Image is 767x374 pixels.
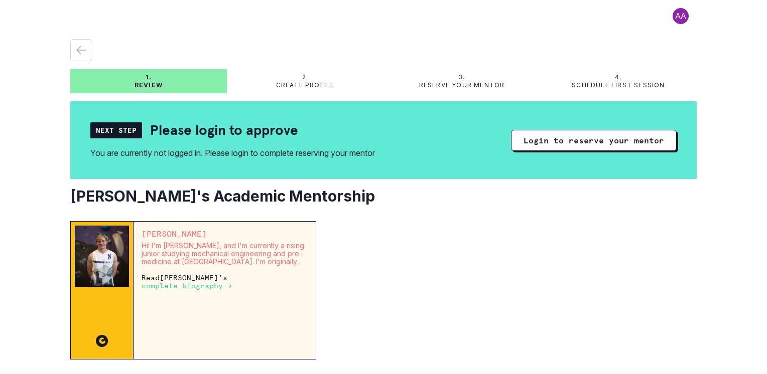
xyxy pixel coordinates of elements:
[75,226,129,287] img: Mentor Image
[90,147,375,159] div: You are currently not logged in. Please login to complete reserving your mentor
[70,187,697,205] h2: [PERSON_NAME]'s Academic Mentorship
[142,274,308,290] p: Read [PERSON_NAME] 's
[572,81,665,89] p: Schedule first session
[142,282,232,290] p: complete biography →
[419,81,505,89] p: Reserve your mentor
[511,130,677,151] button: Login to reserve your mentor
[615,73,621,81] p: 4.
[665,8,697,24] button: profile picture
[142,242,308,266] p: Hi! I'm [PERSON_NAME], and I'm currently a rising junior studying mechanical engineering and pre-...
[146,73,152,81] p: 1.
[142,230,308,238] p: [PERSON_NAME]
[458,73,465,81] p: 3.
[150,121,298,139] h2: Please login to approve
[142,281,232,290] a: complete biography →
[276,81,335,89] p: Create profile
[96,335,108,347] img: CC image
[302,73,308,81] p: 2.
[90,122,142,138] div: Next Step
[135,81,163,89] p: Review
